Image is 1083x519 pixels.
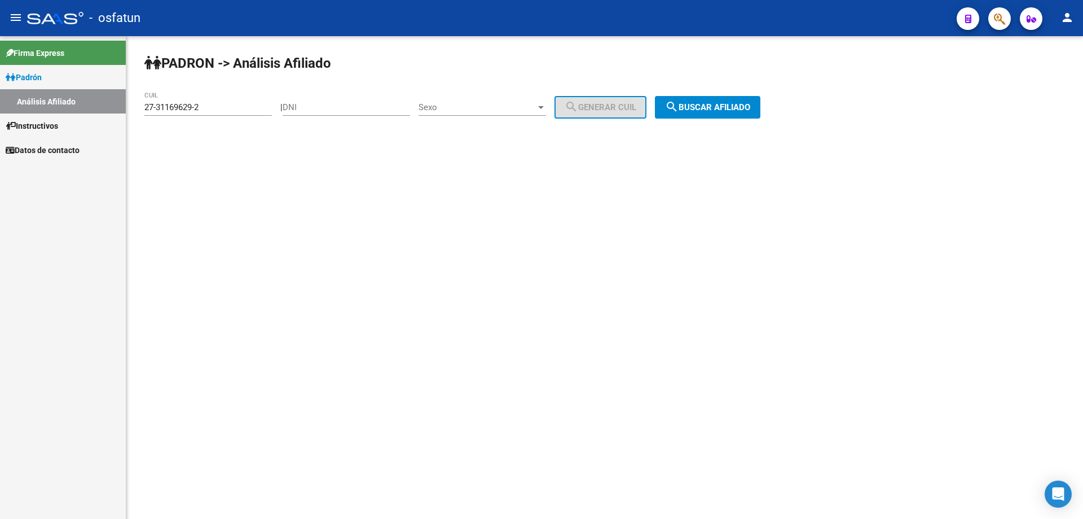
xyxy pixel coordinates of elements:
button: Buscar afiliado [655,96,760,119]
div: | [280,102,655,112]
mat-icon: person [1060,11,1074,24]
strong: PADRON -> Análisis Afiliado [144,55,331,71]
mat-icon: menu [9,11,23,24]
span: Generar CUIL [565,102,636,112]
span: Padrón [6,71,42,84]
span: - osfatun [89,6,140,30]
span: Sexo [419,102,536,112]
button: Generar CUIL [554,96,646,119]
span: Firma Express [6,47,64,59]
mat-icon: search [565,100,578,114]
span: Datos de contacto [6,144,80,156]
mat-icon: search [665,100,679,114]
span: Instructivos [6,120,58,132]
div: Open Intercom Messenger [1045,481,1072,508]
span: Buscar afiliado [665,102,750,112]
